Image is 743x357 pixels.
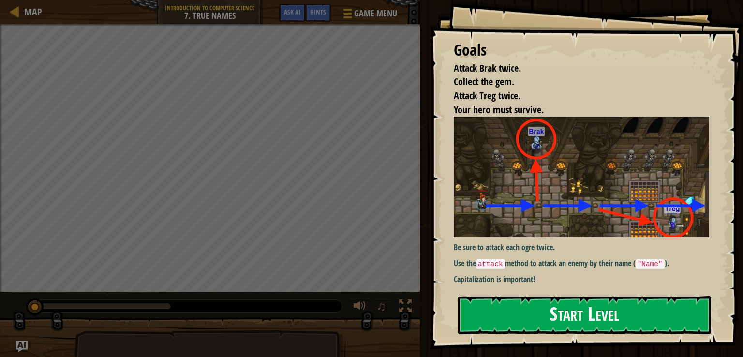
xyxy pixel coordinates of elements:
button: Toggle fullscreen [396,297,415,317]
button: Ask AI [279,4,305,22]
span: Game Menu [354,7,397,20]
code: "Name" [636,259,665,269]
span: Map [24,5,42,18]
li: Attack Treg twice. [442,89,707,103]
li: Collect the gem. [442,75,707,89]
p: Be sure to attack each ogre twice. [454,242,716,253]
span: Attack Brak twice. [454,61,521,74]
button: Adjust volume [350,297,370,317]
span: ♫ [376,299,386,313]
li: Your hero must survive. [442,103,707,117]
span: Collect the gem. [454,75,514,88]
span: Hints [310,7,326,16]
button: Ask AI [16,341,28,352]
img: True names [454,117,716,237]
span: Attack Treg twice. [454,89,520,102]
span: Your hero must survive. [454,103,544,116]
p: Use the method to attack an enemy by their name ( ). [454,258,716,269]
a: Map [19,5,42,18]
code: attack [476,259,505,269]
li: Attack Brak twice. [442,61,707,75]
button: Game Menu [336,4,403,27]
button: Start Level [458,296,711,334]
button: ♫ [374,297,391,317]
div: Goals [454,39,709,61]
span: Ask AI [284,7,300,16]
p: Capitalization is important! [454,274,716,285]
